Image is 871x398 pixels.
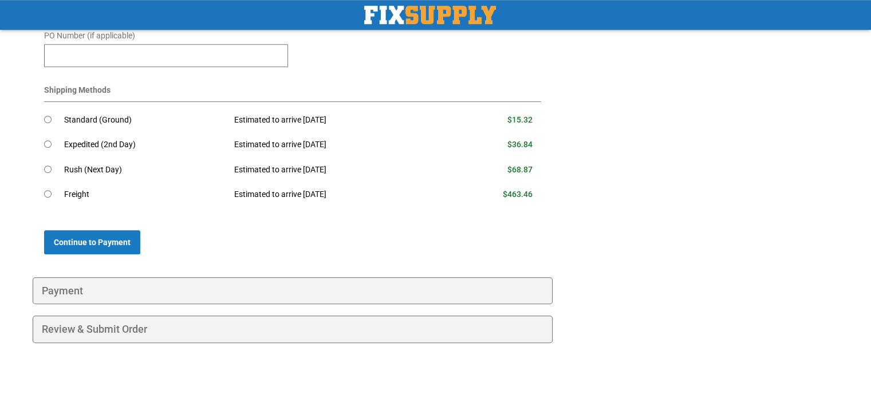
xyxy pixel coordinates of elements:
span: Continue to Payment [54,238,131,247]
div: Payment [33,277,553,305]
span: $15.32 [507,115,533,124]
span: $463.46 [503,190,533,199]
div: Shipping Methods [44,84,542,102]
div: Review & Submit Order [33,316,553,343]
td: Estimated to arrive [DATE] [226,157,447,183]
a: store logo [364,6,496,24]
span: $36.84 [507,140,533,149]
td: Standard (Ground) [64,108,226,133]
td: Rush (Next Day) [64,157,226,183]
td: Estimated to arrive [DATE] [226,108,447,133]
button: Continue to Payment [44,230,140,254]
img: Fix Industrial Supply [364,6,496,24]
td: Estimated to arrive [DATE] [226,132,447,157]
td: Expedited (2nd Day) [64,132,226,157]
span: PO Number (if applicable) [44,31,135,40]
span: $68.87 [507,165,533,174]
td: Estimated to arrive [DATE] [226,182,447,207]
td: Freight [64,182,226,207]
